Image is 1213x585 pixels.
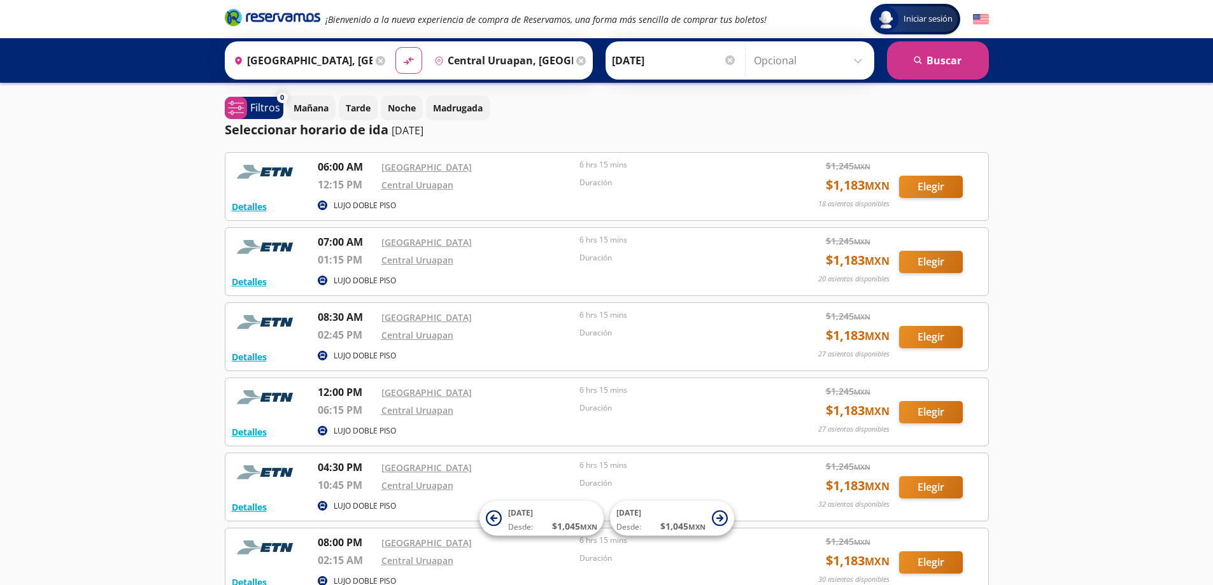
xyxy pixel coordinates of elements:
span: $ 1,183 [826,176,890,195]
a: [GEOGRAPHIC_DATA] [381,311,472,323]
button: 0Filtros [225,97,283,119]
button: Elegir [899,401,963,423]
p: 6 hrs 15 mins [579,309,772,321]
p: Madrugada [433,101,483,115]
p: 6 hrs 15 mins [579,460,772,471]
small: MXN [865,554,890,568]
p: Tarde [346,101,371,115]
a: Central Uruapan [381,479,453,491]
a: Central Uruapan [381,404,453,416]
span: [DATE] [616,507,641,518]
p: LUJO DOBLE PISO [334,500,396,512]
img: RESERVAMOS [232,234,302,260]
p: 04:30 PM [318,460,375,475]
small: MXN [854,237,870,246]
img: RESERVAMOS [232,460,302,485]
i: Brand Logo [225,8,320,27]
small: MXN [580,522,597,532]
a: Brand Logo [225,8,320,31]
a: [GEOGRAPHIC_DATA] [381,386,472,398]
small: MXN [854,462,870,472]
p: 6 hrs 15 mins [579,234,772,246]
p: 10:45 PM [318,477,375,493]
p: Duración [579,553,772,564]
button: Buscar [887,41,989,80]
button: Madrugada [426,95,490,120]
a: Central Uruapan [381,329,453,341]
img: RESERVAMOS [232,309,302,335]
span: $ 1,045 [660,519,706,533]
p: 32 asientos disponibles [818,499,890,510]
p: 08:00 PM [318,535,375,550]
p: 20 asientos disponibles [818,274,890,285]
small: MXN [865,179,890,193]
small: MXN [865,479,890,493]
span: Desde: [616,521,641,533]
p: Seleccionar horario de ida [225,120,388,139]
p: LUJO DOBLE PISO [334,350,396,362]
p: 07:00 AM [318,234,375,250]
span: $ 1,245 [826,384,870,398]
a: [GEOGRAPHIC_DATA] [381,161,472,173]
small: MXN [865,404,890,418]
a: [GEOGRAPHIC_DATA] [381,236,472,248]
p: 02:45 PM [318,327,375,342]
span: $ 1,245 [826,460,870,473]
small: MXN [865,329,890,343]
em: ¡Bienvenido a la nueva experiencia de compra de Reservamos, una forma más sencilla de comprar tus... [325,13,767,25]
span: $ 1,245 [826,535,870,548]
span: $ 1,183 [826,401,890,420]
span: $ 1,245 [826,159,870,173]
img: RESERVAMOS [232,384,302,410]
p: 27 asientos disponibles [818,349,890,360]
p: 12:15 PM [318,177,375,192]
p: Filtros [250,100,280,115]
a: [GEOGRAPHIC_DATA] [381,537,472,549]
span: $ 1,045 [552,519,597,533]
button: Detalles [232,425,267,439]
button: Detalles [232,275,267,288]
span: $ 1,183 [826,551,890,570]
img: RESERVAMOS [232,159,302,185]
small: MXN [854,312,870,321]
button: Mañana [287,95,336,120]
p: 08:30 AM [318,309,375,325]
p: 30 asientos disponibles [818,574,890,585]
p: 02:15 AM [318,553,375,568]
p: 6 hrs 15 mins [579,535,772,546]
span: $ 1,183 [826,251,890,270]
span: $ 1,245 [826,234,870,248]
p: LUJO DOBLE PISO [334,200,396,211]
input: Elegir Fecha [612,45,737,76]
input: Buscar Origen [229,45,372,76]
p: Duración [579,252,772,264]
input: Opcional [754,45,868,76]
p: Duración [579,402,772,414]
p: 12:00 PM [318,384,375,400]
button: Detalles [232,350,267,363]
span: Desde: [508,521,533,533]
p: LUJO DOBLE PISO [334,425,396,437]
input: Buscar Destino [429,45,573,76]
p: 01:15 PM [318,252,375,267]
span: Iniciar sesión [898,13,958,25]
button: Detalles [232,200,267,213]
span: $ 1,183 [826,326,890,345]
small: MXN [688,522,706,532]
small: MXN [854,162,870,171]
p: 6 hrs 15 mins [579,159,772,171]
small: MXN [854,387,870,397]
button: Elegir [899,476,963,498]
small: MXN [865,254,890,268]
button: [DATE]Desde:$1,045MXN [479,501,604,536]
p: 27 asientos disponibles [818,424,890,435]
button: Elegir [899,551,963,574]
button: Elegir [899,251,963,273]
button: Noche [381,95,423,120]
button: Elegir [899,176,963,198]
span: [DATE] [508,507,533,518]
span: 0 [280,92,284,103]
button: [DATE]Desde:$1,045MXN [610,501,734,536]
span: $ 1,245 [826,309,870,323]
img: RESERVAMOS [232,535,302,560]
